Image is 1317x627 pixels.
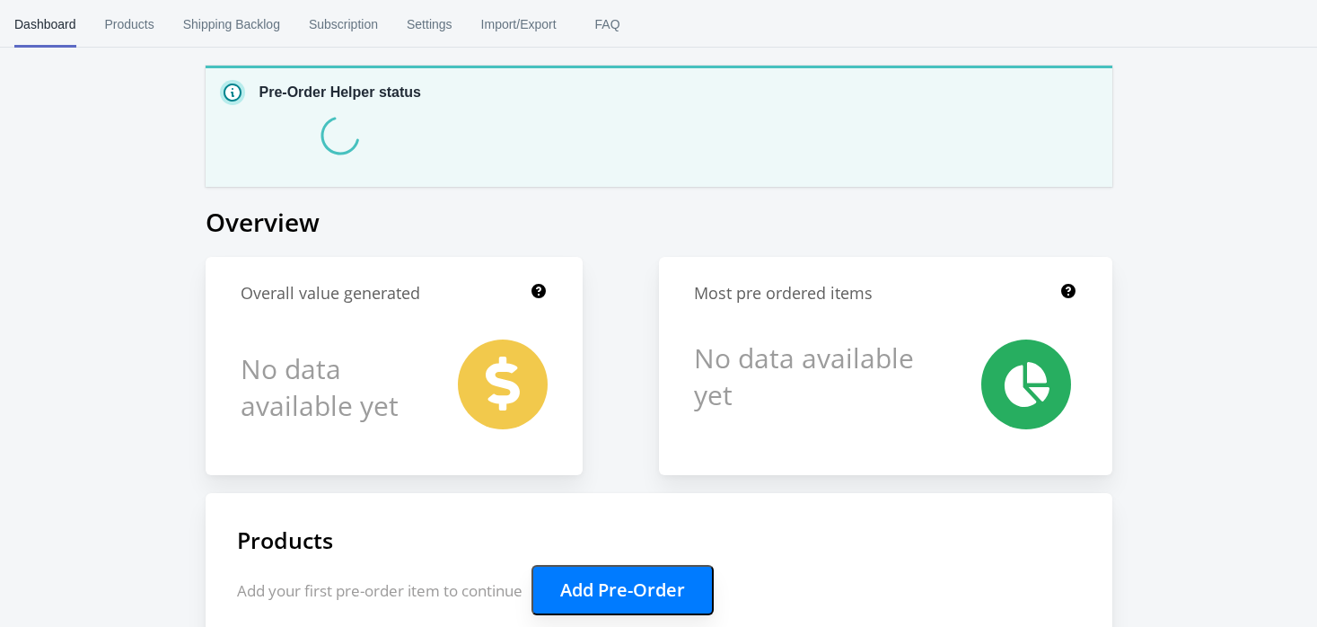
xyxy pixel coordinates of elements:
span: Shipping Backlog [183,1,280,48]
h1: No data available yet [694,340,918,413]
span: Import/Export [481,1,557,48]
h1: Overall value generated [241,282,420,305]
h1: Products [237,525,1081,555]
span: Subscription [309,1,378,48]
button: Add Pre-Order [531,565,714,615]
p: Pre-Order Helper status [259,82,422,103]
span: Products [105,1,154,48]
h1: No data available yet [241,340,420,434]
h1: Most pre ordered items [694,282,873,305]
h1: Overview [206,205,1112,239]
span: FAQ [585,1,630,48]
span: Settings [407,1,452,48]
p: Add your first pre-order item to continue [237,565,1081,615]
span: Dashboard [14,1,76,48]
